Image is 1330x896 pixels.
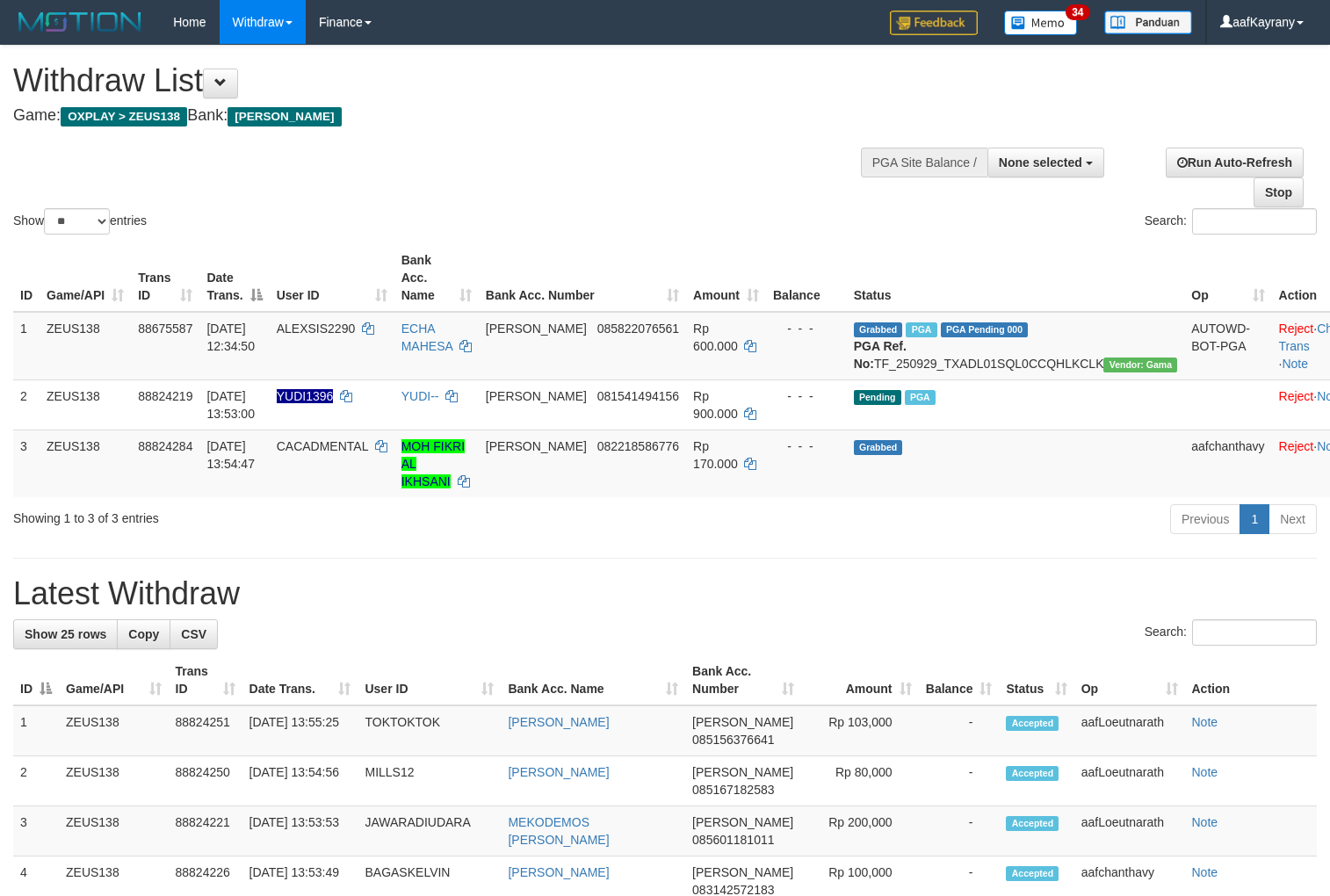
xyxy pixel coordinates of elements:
td: [DATE] 13:55:25 [242,705,358,756]
span: ALEXSIS2290 [277,322,356,336]
span: Copy 085822076561 to clipboard [597,322,679,336]
label: Search: [1145,619,1317,646]
div: - - - [773,320,840,337]
a: Note [1192,715,1218,729]
a: Note [1282,357,1308,371]
span: [DATE] 12:34:50 [206,322,255,353]
span: OXPLAY > ZEUS138 [61,107,187,126]
td: [DATE] 13:54:56 [242,756,358,806]
th: Date Trans.: activate to sort column ascending [242,655,358,705]
input: Search: [1192,208,1317,235]
img: panduan.png [1104,11,1192,34]
span: Accepted [1006,766,1059,781]
a: Reject [1279,389,1314,403]
img: MOTION_logo.png [13,9,147,35]
a: Reject [1279,439,1314,453]
a: YUDI-- [401,389,439,403]
td: Rp 103,000 [801,705,919,756]
td: aafLoeutnarath [1074,756,1185,806]
td: 88824251 [169,705,242,756]
td: ZEUS138 [40,312,131,380]
span: Rp 600.000 [693,322,738,353]
td: MILLS12 [358,756,501,806]
label: Show entries [13,208,147,235]
th: Status [847,244,1185,312]
input: Search: [1192,619,1317,646]
td: TOKTOKTOK [358,705,501,756]
td: 2 [13,379,40,430]
h1: Withdraw List [13,63,869,98]
span: Copy 082218586776 to clipboard [597,439,679,453]
a: [PERSON_NAME] [508,765,609,779]
span: 34 [1066,4,1089,20]
th: Game/API: activate to sort column ascending [40,244,131,312]
a: Run Auto-Refresh [1166,148,1304,177]
td: 88824250 [169,756,242,806]
span: [PERSON_NAME] [486,389,587,403]
span: Accepted [1006,866,1059,881]
th: User ID: activate to sort column ascending [270,244,394,312]
a: Reject [1279,322,1314,336]
td: Rp 200,000 [801,806,919,856]
td: ZEUS138 [59,806,169,856]
span: 88824219 [138,389,192,403]
th: Balance [766,244,847,312]
td: ZEUS138 [40,430,131,497]
td: ZEUS138 [40,379,131,430]
td: TF_250929_TXADL01SQL0CCQHLKCLK [847,312,1185,380]
th: Date Trans.: activate to sort column descending [199,244,269,312]
th: Game/API: activate to sort column ascending [59,655,169,705]
label: Search: [1145,208,1317,235]
span: [PERSON_NAME] [692,815,793,829]
a: CSV [170,619,218,649]
span: [PERSON_NAME] [692,715,793,729]
span: 88675587 [138,322,192,336]
td: aafchanthavy [1184,430,1271,497]
a: MOH FIKRI AL IKHSANI [401,439,465,488]
span: Marked by aafpengsreynich [905,390,936,405]
span: [PERSON_NAME] [486,439,587,453]
th: User ID: activate to sort column ascending [358,655,501,705]
div: Showing 1 to 3 of 3 entries [13,502,541,527]
a: Show 25 rows [13,619,118,649]
a: Next [1269,504,1317,534]
img: Button%20Memo.svg [1004,11,1078,35]
span: Accepted [1006,816,1059,831]
td: Rp 80,000 [801,756,919,806]
div: PGA Site Balance / [861,148,987,177]
td: 1 [13,312,40,380]
th: Bank Acc. Number: activate to sort column ascending [479,244,686,312]
span: Rp 170.000 [693,439,738,471]
td: AUTOWD-BOT-PGA [1184,312,1271,380]
th: Bank Acc. Number: activate to sort column ascending [685,655,801,705]
span: Copy 085167182583 to clipboard [692,783,774,797]
span: Vendor URL: https://trx31.1velocity.biz [1103,358,1177,372]
span: [PERSON_NAME] [692,865,793,879]
span: [DATE] 13:53:00 [206,389,255,421]
span: Grabbed [854,440,903,455]
td: 2 [13,756,59,806]
th: Bank Acc. Name: activate to sort column ascending [501,655,685,705]
span: [PERSON_NAME] [228,107,341,126]
th: Bank Acc. Name: activate to sort column ascending [394,244,479,312]
b: PGA Ref. No: [854,339,907,371]
td: 1 [13,705,59,756]
button: None selected [987,148,1104,177]
th: ID [13,244,40,312]
td: 88824221 [169,806,242,856]
th: Op: activate to sort column ascending [1184,244,1271,312]
span: Grabbed [854,322,903,337]
span: Copy [128,627,159,641]
span: None selected [999,155,1082,170]
th: Amount: activate to sort column ascending [801,655,919,705]
span: [DATE] 13:54:47 [206,439,255,471]
span: [PERSON_NAME] [486,322,587,336]
a: Previous [1170,504,1240,534]
h1: Latest Withdraw [13,576,1317,611]
h4: Game: Bank: [13,107,869,125]
span: CACADMENTAL [277,439,368,453]
div: - - - [773,387,840,405]
td: ZEUS138 [59,705,169,756]
td: - [919,806,1000,856]
span: Pending [854,390,901,405]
